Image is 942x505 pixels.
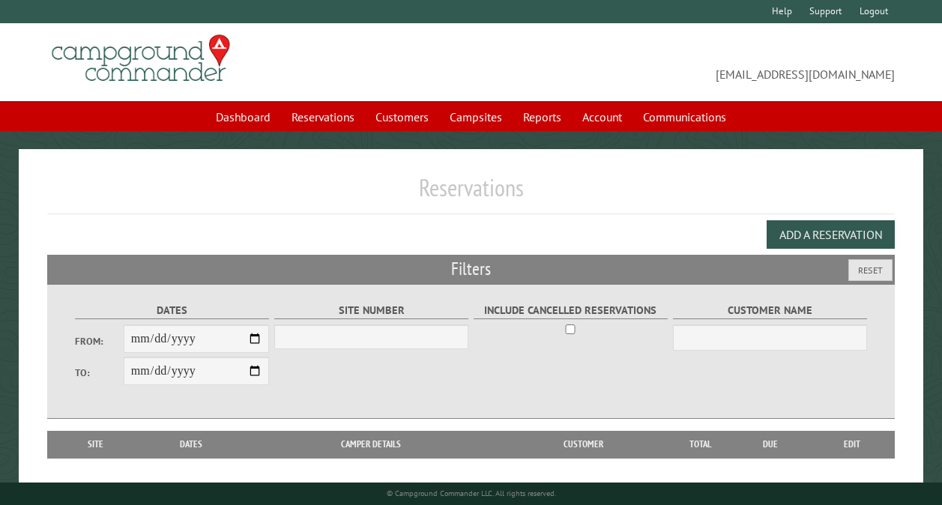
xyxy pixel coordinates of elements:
[283,103,363,131] a: Reservations
[366,103,438,131] a: Customers
[731,431,810,458] th: Due
[848,259,893,281] button: Reset
[207,103,280,131] a: Dashboard
[47,173,895,214] h1: Reservations
[75,366,124,380] label: To:
[573,103,631,131] a: Account
[474,302,668,319] label: Include Cancelled Reservations
[387,489,556,498] small: © Campground Commander LLC. All rights reserved.
[137,431,245,458] th: Dates
[47,29,235,88] img: Campground Commander
[514,103,570,131] a: Reports
[441,103,511,131] a: Campsites
[634,103,735,131] a: Communications
[274,302,468,319] label: Site Number
[55,431,137,458] th: Site
[245,431,497,458] th: Camper Details
[75,334,124,348] label: From:
[810,431,896,458] th: Edit
[75,302,269,319] label: Dates
[496,431,670,458] th: Customer
[47,255,895,283] h2: Filters
[671,431,731,458] th: Total
[673,302,867,319] label: Customer Name
[767,220,895,249] button: Add a Reservation
[471,41,896,83] span: [EMAIL_ADDRESS][DOMAIN_NAME]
